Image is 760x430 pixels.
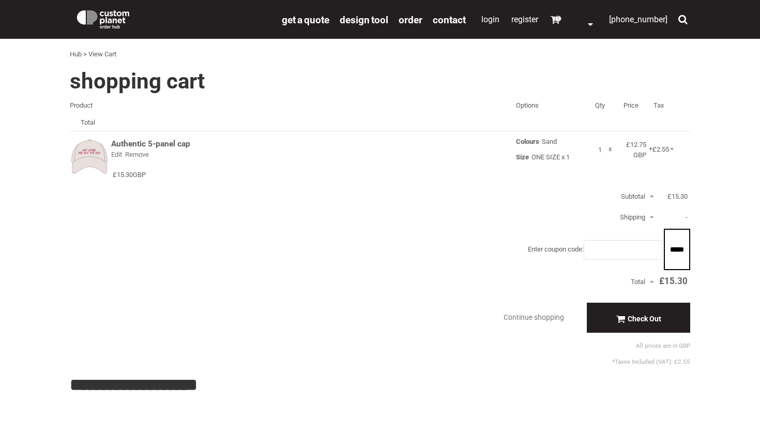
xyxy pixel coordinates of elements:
[652,99,665,113] div: Tax
[70,50,82,58] a: Hub
[652,144,669,155] span: £2.55
[614,140,646,161] span: £12.75 GBP
[613,99,649,113] div: Price
[654,210,690,225] div: -
[399,14,422,26] span: order
[598,145,602,156] span: 1
[531,152,570,163] span: ONE SIZE x 1
[649,210,654,223] div: =
[88,49,116,60] div: View Cart
[433,13,466,25] a: Contact
[649,191,654,202] div: =
[620,210,649,223] div: Shipping
[542,137,557,147] span: Sand
[482,303,585,332] a: Continue shopping
[607,144,613,155] div: x
[75,8,131,28] img: Custom Planet
[516,137,542,147] label: Colours
[113,170,146,181] span: £ GBP
[628,315,661,323] span: Check Out
[380,338,690,354] div: All prices are in GBP
[516,152,531,163] label: Size
[70,99,690,113] div: Product
[592,99,607,113] div: Qty
[282,14,329,26] span: get a quote
[340,14,388,26] span: design tool
[528,229,690,271] form: Enter coupon code:
[555,16,561,22] span: 1
[282,13,329,25] a: get a quote
[481,14,499,24] a: Login
[70,70,690,92] h1: Shopping Cart
[511,14,538,24] a: Register
[70,3,277,34] a: Custom Planet
[649,277,654,288] div: =
[125,151,149,158] a: Remove
[83,49,87,60] div: >
[117,171,133,179] span: 15.30
[669,144,674,155] div: =
[654,190,690,204] div: £
[649,144,652,155] div: +
[111,151,122,158] a: Edit
[433,14,466,26] span: Contact
[399,13,422,25] a: order
[380,354,690,370] div: Taxes Included (VAT): £2.55
[672,192,688,200] span: 15.30
[340,13,388,25] a: design tool
[631,277,649,288] div: Total
[621,191,649,202] div: Subtotal
[111,139,192,150] div: Authentic 5-panel cap
[609,14,667,24] span: [PHONE_NUMBER]
[514,99,592,113] div: Options
[70,116,106,130] div: Total
[654,274,690,288] div: £15.30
